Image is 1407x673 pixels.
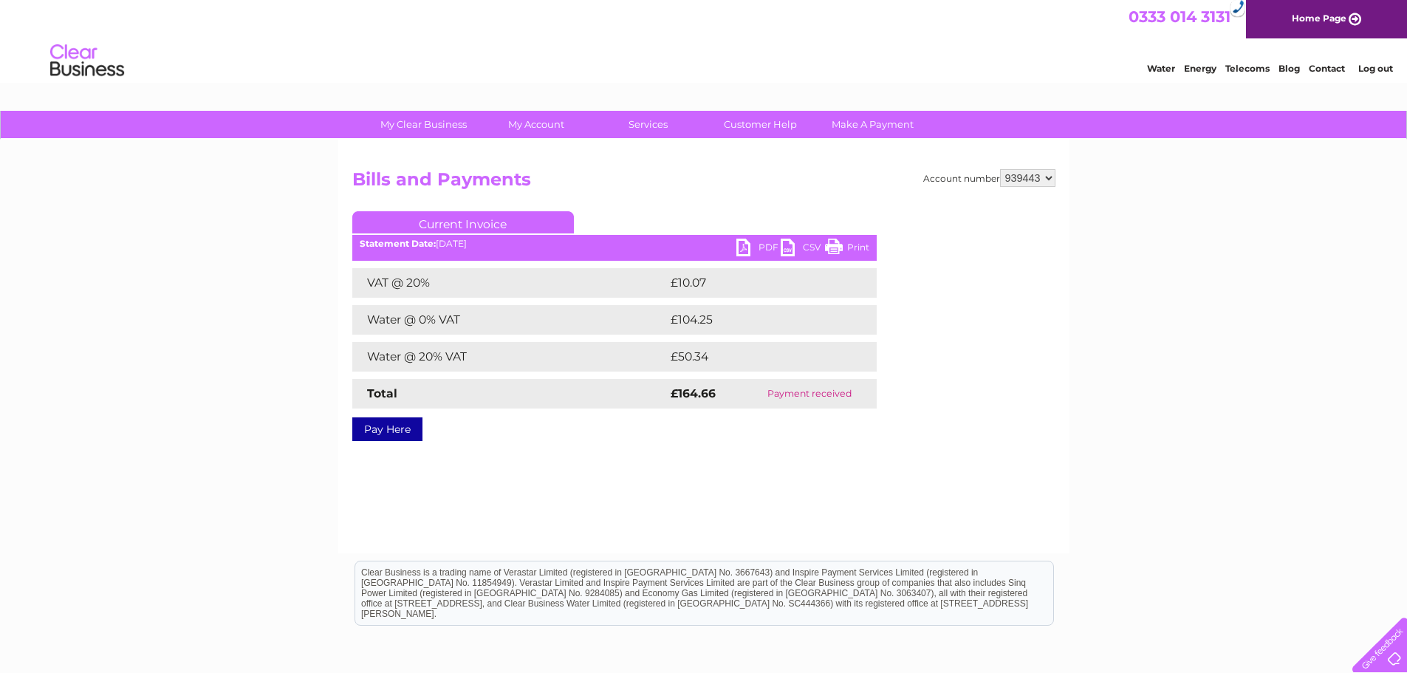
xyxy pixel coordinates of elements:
[667,305,849,335] td: £104.25
[352,342,667,372] td: Water @ 20% VAT
[352,305,667,335] td: Water @ 0% VAT
[1225,63,1270,74] a: Telecoms
[352,169,1055,197] h2: Bills and Payments
[475,111,597,138] a: My Account
[1129,7,1230,26] a: 0333 014 3131
[367,386,397,400] strong: Total
[743,379,877,409] td: Payment received
[352,268,667,298] td: VAT @ 20%
[1358,63,1393,74] a: Log out
[587,111,709,138] a: Services
[352,211,574,233] a: Current Invoice
[355,8,1053,72] div: Clear Business is a trading name of Verastar Limited (registered in [GEOGRAPHIC_DATA] No. 3667643...
[923,169,1055,187] div: Account number
[363,111,485,138] a: My Clear Business
[781,239,825,260] a: CSV
[360,238,436,249] b: Statement Date:
[1309,63,1345,74] a: Contact
[667,342,847,372] td: £50.34
[49,38,125,83] img: logo.png
[1147,63,1175,74] a: Water
[352,417,422,441] a: Pay Here
[825,239,869,260] a: Print
[1278,63,1300,74] a: Blog
[736,239,781,260] a: PDF
[699,111,821,138] a: Customer Help
[1184,63,1216,74] a: Energy
[667,268,846,298] td: £10.07
[352,239,877,249] div: [DATE]
[671,386,716,400] strong: £164.66
[812,111,934,138] a: Make A Payment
